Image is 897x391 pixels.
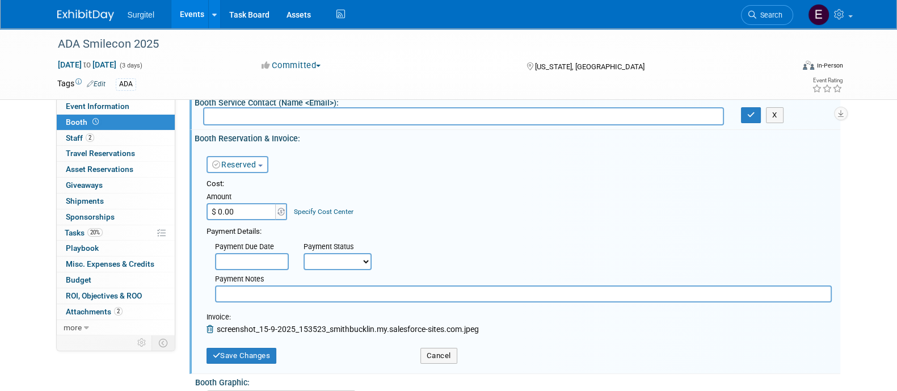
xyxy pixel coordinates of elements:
[215,274,832,285] div: Payment Notes
[57,320,175,335] a: more
[66,196,104,205] span: Shipments
[420,348,457,364] button: Cancel
[54,34,776,54] div: ADA Smilecon 2025
[132,335,152,350] td: Personalize Event Tab Strip
[116,78,136,90] div: ADA
[65,228,103,237] span: Tasks
[741,5,793,25] a: Search
[195,374,835,388] div: Booth Graphic:
[212,160,256,169] a: Reserved
[128,10,154,19] span: Surgitel
[803,61,814,70] img: Format-Inperson.png
[151,335,175,350] td: Toggle Event Tabs
[294,208,353,216] a: Specify Cost Center
[57,162,175,177] a: Asset Reservations
[57,194,175,209] a: Shipments
[66,259,154,268] span: Misc. Expenses & Credits
[87,80,106,88] a: Edit
[57,10,114,21] img: ExhibitDay
[57,178,175,193] a: Giveaways
[57,257,175,272] a: Misc. Expenses & Credits
[87,228,103,237] span: 20%
[57,115,175,130] a: Booth
[66,275,91,284] span: Budget
[766,107,784,123] button: X
[207,192,289,203] div: Amount
[304,242,380,253] div: Payment Status
[57,304,175,319] a: Attachments2
[195,94,840,108] div: Booth Service Contact (Name <Email>):
[66,165,133,174] span: Asset Reservations
[66,102,129,111] span: Event Information
[57,131,175,146] a: Staff2
[66,212,115,221] span: Sponsorships
[66,133,94,142] span: Staff
[57,60,117,70] span: [DATE] [DATE]
[195,130,840,144] div: Booth Reservation & Invoice:
[726,59,843,76] div: Event Format
[66,291,142,300] span: ROI, Objectives & ROO
[66,180,103,190] span: Giveaways
[535,62,645,71] span: [US_STATE], [GEOGRAPHIC_DATA]
[57,241,175,256] a: Playbook
[57,99,175,114] a: Event Information
[207,325,217,334] a: Remove Attachment
[258,60,325,72] button: Committed
[217,325,479,334] span: screenshot_15-9-2025_153523_smithbucklin.my.salesforce-sites.com.jpeg
[756,11,782,19] span: Search
[119,62,142,69] span: (3 days)
[207,348,277,364] button: Save Changes
[57,146,175,161] a: Travel Reservations
[808,4,829,26] img: Event Coordinator
[66,307,123,316] span: Attachments
[66,149,135,158] span: Travel Reservations
[57,225,175,241] a: Tasks20%
[82,60,92,69] span: to
[57,272,175,288] a: Budget
[811,78,842,83] div: Event Rating
[64,323,82,332] span: more
[207,156,268,173] button: Reserved
[86,133,94,142] span: 2
[90,117,101,126] span: Booth not reserved yet
[207,224,832,237] div: Payment Details:
[57,78,106,91] td: Tags
[207,179,832,190] div: Cost:
[66,243,99,253] span: Playbook
[114,307,123,316] span: 2
[207,312,479,323] div: Invoice:
[57,209,175,225] a: Sponsorships
[66,117,101,127] span: Booth
[215,242,287,253] div: Payment Due Date
[57,288,175,304] a: ROI, Objectives & ROO
[816,61,843,70] div: In-Person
